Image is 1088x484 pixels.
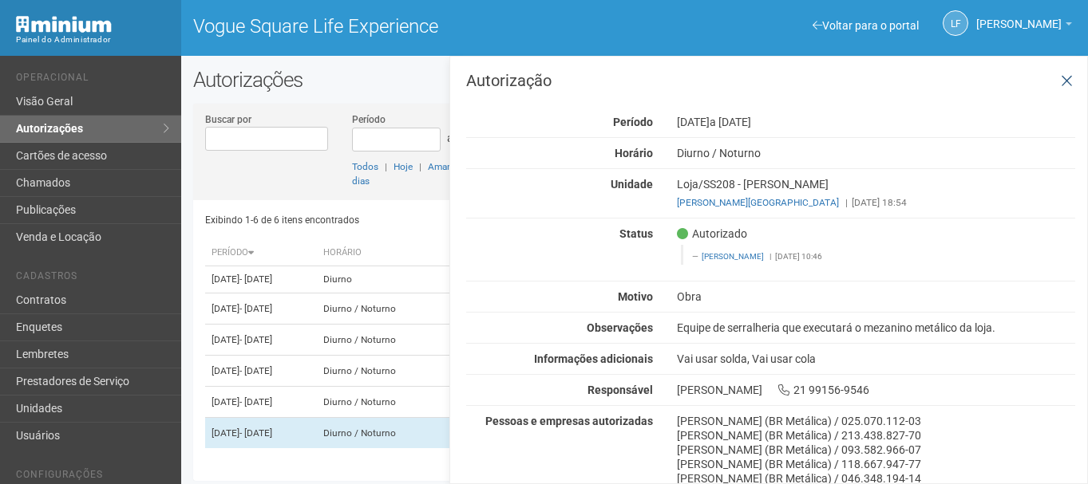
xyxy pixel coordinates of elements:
span: a [DATE] [710,116,751,128]
td: Diurno / Noturno [317,356,446,387]
a: [PERSON_NAME] [976,20,1072,33]
td: Obra [446,418,517,449]
a: Hoje [394,161,413,172]
strong: Unidade [611,178,653,191]
h3: Autorização [466,73,1075,89]
div: [PERSON_NAME] 21 99156-9546 [665,383,1087,397]
a: [PERSON_NAME][GEOGRAPHIC_DATA] [677,197,839,208]
div: [DATE] 18:54 [677,195,1075,210]
div: [PERSON_NAME] (BR Metálica) / 025.070.112-03 [677,414,1075,428]
strong: Pessoas e empresas autorizadas [485,415,653,427]
img: Minium [16,16,112,33]
span: - [DATE] [239,365,272,376]
div: Vai usar solda, Vai usar cola [665,352,1087,366]
strong: Motivo [618,290,653,303]
td: Obra [446,356,517,387]
span: - [DATE] [239,303,272,314]
a: [PERSON_NAME] [702,252,764,261]
strong: Status [619,227,653,240]
td: Diurno / Noturno [317,325,446,356]
td: Obra [446,293,517,325]
span: | [419,161,421,172]
div: [DATE] [665,115,1087,129]
div: Diurno / Noturno [665,146,1087,160]
div: Loja/SS208 - [PERSON_NAME] [665,177,1087,210]
td: [DATE] [205,266,317,293]
li: Cadastros [16,270,169,287]
div: Equipe de serralheria que executará o mezanino metálico da loja. [665,321,1087,335]
footer: [DATE] 10:46 [692,251,1066,262]
td: Obra [446,387,517,418]
strong: Período [613,116,653,128]
td: Diurno / Noturno [317,293,446,325]
span: - [DATE] [239,334,272,345]
span: - [DATE] [239,273,272,285]
span: | [845,197,848,208]
h2: Autorizações [193,68,1076,92]
span: a [447,132,453,144]
span: Letícia Florim [976,2,1062,30]
td: Outros [446,266,517,293]
strong: Responsável [588,384,653,396]
td: Diurno / Noturno [317,387,446,418]
div: [PERSON_NAME] (BR Metálica) / 213.438.827-70 [677,428,1075,443]
strong: Informações adicionais [534,352,653,365]
div: [PERSON_NAME] (BR Metálica) / 118.667.947-77 [677,457,1075,471]
div: [PERSON_NAME] (BR Metálica) / 093.582.966-07 [677,443,1075,457]
span: | [385,161,387,172]
div: Exibindo 1-6 de 6 itens encontrados [205,208,629,232]
strong: Observações [587,321,653,334]
td: [DATE] [205,418,317,449]
span: Autorizado [677,226,747,241]
label: Período [352,112,386,127]
h1: Vogue Square Life Experience [193,16,623,37]
td: Diurno [317,266,446,293]
td: [DATE] [205,293,317,325]
a: Todos [352,161,378,172]
span: - [DATE] [239,396,272,407]
td: Diurno / Noturno [317,418,446,449]
div: Painel do Administrador [16,33,169,47]
a: LF [943,10,968,36]
li: Operacional [16,72,169,89]
span: - [DATE] [239,427,272,439]
span: | [770,252,771,261]
th: Motivo [446,240,517,266]
label: Buscar por [205,112,251,127]
div: Obra [665,289,1087,304]
td: Entrega [446,325,517,356]
strong: Horário [615,147,653,159]
td: [DATE] [205,356,317,387]
a: Amanhã [428,161,463,172]
th: Horário [317,240,446,266]
td: [DATE] [205,325,317,356]
th: Período [205,240,317,266]
a: Voltar para o portal [813,19,919,32]
td: [DATE] [205,387,317,418]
